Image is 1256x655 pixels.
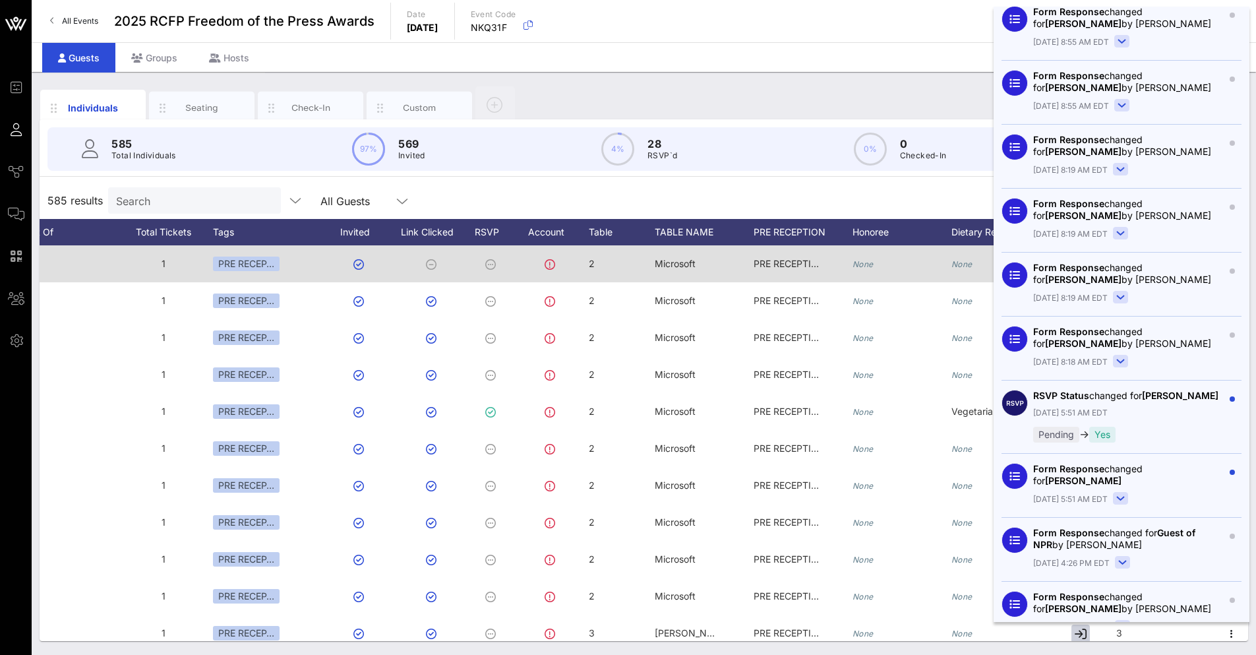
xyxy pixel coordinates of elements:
span: [PERSON_NAME] [1142,390,1218,401]
div: 1 [114,393,213,430]
span: Form Response [1033,527,1104,538]
div: → [1033,427,1223,443]
span: [DATE] 8:55 AM EDT [1033,100,1109,112]
div: PRE RECEP… [213,515,280,530]
span: RSVP Status [1033,390,1089,401]
div: PRE RECEP… [213,552,280,567]
span: Vegetarian [951,406,998,417]
i: None [951,555,972,565]
p: 569 [398,136,425,152]
div: changed for by [PERSON_NAME] [1033,198,1223,222]
div: 1 [114,356,213,393]
span: Form Response [1033,198,1104,209]
span: PRE RECEPTION [754,516,825,528]
i: None [951,296,972,306]
div: Guest Of [15,219,114,245]
span: Form Response [1033,262,1104,273]
div: changed for by [PERSON_NAME] [1033,134,1223,158]
span: Microsoft [655,590,696,602]
span: PRE RECEPTION [754,627,825,639]
span: 3 [1116,627,1122,639]
i: None [852,555,874,565]
span: 2 [589,295,595,306]
div: PRE RECEP… [213,589,280,604]
i: None [951,518,972,528]
span: Form Response [1033,6,1104,17]
div: changed for by [PERSON_NAME] [1033,262,1223,286]
div: Invited [325,219,398,245]
div: Check-In [282,102,340,114]
i: None [951,259,972,269]
i: None [852,592,874,602]
div: Total Tickets [114,219,213,245]
i: None [852,296,874,306]
div: 1 [114,245,213,282]
div: 1 [114,615,213,652]
div: Yes [1089,427,1116,443]
div: Pending [1033,427,1079,443]
div: PRE RECEP… [213,330,280,345]
span: [DATE] 5:51 AM EDT [1033,407,1108,419]
span: [PERSON_NAME] [1045,18,1121,29]
div: PRE RECEP… [213,294,280,308]
span: 2 [589,369,595,380]
span: 2 [589,553,595,565]
div: Honoree [852,219,951,245]
i: None [852,370,874,380]
p: Date [407,8,438,21]
span: [DATE] 4:26 PM EDT [1033,557,1110,569]
div: changed for [1033,463,1223,487]
span: [PERSON_NAME] #1 [655,627,743,639]
span: Form Response [1033,463,1104,474]
span: 2 [589,406,595,417]
p: RSVP`d [647,149,677,162]
i: None [951,370,972,380]
span: Microsoft [655,295,696,306]
div: TABLE NAME [655,219,754,245]
i: None [951,444,972,454]
div: Seating [173,102,231,114]
div: PRE RECEP… [213,367,280,382]
div: PRE RECEP… [213,626,280,640]
span: Form Response [1033,591,1104,602]
span: 2 [589,480,595,491]
span: PRE RECEPTION [754,443,825,454]
div: RSVP [470,219,516,245]
i: None [852,333,874,343]
div: Groups [115,43,193,73]
div: changed for by [PERSON_NAME] [1033,6,1223,30]
span: Microsoft [655,258,696,269]
i: None [852,259,874,269]
span: 3 [589,627,595,639]
span: [PERSON_NAME] [1045,475,1121,486]
span: 2 [589,332,595,343]
span: Guest of NPR [1033,527,1195,550]
span: [DATE] 8:19 AM EDT [1033,228,1108,240]
span: [PERSON_NAME] [1045,146,1121,157]
span: [DATE] 4:26 PM EDT [1033,621,1110,633]
div: 1 [114,319,213,356]
p: 585 [111,136,176,152]
span: 2025 RCFP Freedom of the Press Awards [114,11,374,31]
p: Event Code [471,8,516,21]
p: Checked-In [900,149,947,162]
i: None [852,518,874,528]
span: PRE RECEPTION [754,258,825,269]
p: Invited [398,149,425,162]
a: All Events [42,11,106,32]
div: changed for [1033,390,1223,402]
span: Microsoft [655,369,696,380]
span: PRE RECEPTION [754,295,825,306]
span: PRE RECEPTION [754,480,825,491]
div: All Guests [313,187,418,214]
div: Individuals [64,101,123,115]
div: Table [589,219,655,245]
span: [PERSON_NAME] [1045,82,1121,93]
span: [PERSON_NAME] [1045,603,1121,614]
span: [DATE] 8:55 AM EDT [1033,36,1109,48]
span: [DATE] 5:51 AM EDT [1033,493,1108,505]
span: [PERSON_NAME] [1045,210,1121,221]
i: None [951,629,972,639]
div: PRE RECEP… [213,257,280,271]
span: 2 [589,443,595,454]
